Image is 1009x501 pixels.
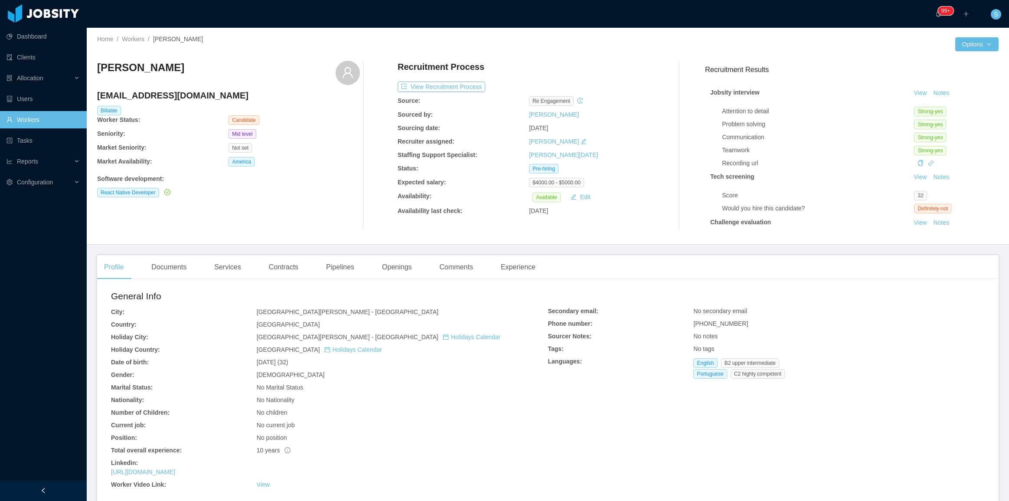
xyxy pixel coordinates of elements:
b: Sourcer Notes: [548,333,591,340]
b: Nationality: [111,396,144,403]
div: Teamwork [722,146,914,155]
h3: [PERSON_NAME] [97,61,184,75]
button: Notes [930,218,953,228]
b: Secondary email: [548,308,598,314]
a: icon: link [928,160,934,167]
sup: 1210 [938,7,953,15]
div: Copy [918,159,924,168]
span: 10 years [257,447,291,454]
i: icon: history [577,98,583,104]
strong: Challenge evaluation [710,219,771,226]
button: Notes [930,172,953,183]
b: Source: [398,97,420,104]
i: icon: check-circle [164,189,170,195]
i: icon: calendar [443,334,449,340]
span: re engagement [529,96,574,106]
a: icon: calendarHolidays Calendar [324,346,382,353]
h3: Recruitment Results [705,64,999,75]
span: Candidate [229,115,259,125]
div: Attention to detail [722,107,914,116]
b: Date of birth: [111,359,149,366]
b: Marital Status: [111,384,153,391]
b: Worker Video Link: [111,481,166,488]
b: Linkedin: [111,459,138,466]
b: Number of Children: [111,409,170,416]
span: Mid level [229,129,256,139]
span: [DATE] [529,124,548,131]
span: No notes [693,333,718,340]
a: icon: calendarHolidays Calendar [443,334,500,341]
b: Status: [398,165,418,172]
div: Score [722,191,914,200]
div: Pipelines [319,255,361,279]
span: / [117,36,118,43]
h4: [EMAIL_ADDRESS][DOMAIN_NAME] [97,89,360,102]
i: icon: copy [918,160,924,166]
span: [PHONE_NUMBER] [693,320,748,327]
a: icon: auditClients [7,49,80,66]
a: icon: pie-chartDashboard [7,28,80,45]
span: Allocation [17,75,43,82]
strong: Jobsity interview [710,89,760,96]
i: icon: edit [581,138,587,144]
i: icon: setting [7,179,13,185]
div: Would you hire this candidate? [722,204,914,213]
b: Recruiter assigned: [398,138,454,145]
a: [URL][DOMAIN_NAME] [111,468,175,475]
b: Market Seniority: [97,144,147,151]
span: S [994,9,998,20]
a: icon: profileTasks [7,132,80,149]
a: View [911,174,930,180]
b: Holiday Country: [111,346,160,353]
div: Comments [433,255,480,279]
h4: Recruitment Process [398,61,484,73]
b: Sourcing date: [398,124,440,131]
b: Tags: [548,345,564,352]
b: Languages: [548,358,582,365]
span: [GEOGRAPHIC_DATA] [257,346,382,353]
div: Openings [375,255,419,279]
button: Optionsicon: down [955,37,999,51]
span: C2 highly competent [731,369,785,379]
a: [PERSON_NAME][DATE] [529,151,598,158]
span: 32 [914,191,927,200]
div: Experience [494,255,542,279]
div: Communication [722,133,914,142]
span: Strong-yes [914,146,946,155]
i: icon: line-chart [7,158,13,164]
span: [GEOGRAPHIC_DATA] [257,321,320,328]
span: B2 upper intermediate [721,358,779,368]
a: icon: userWorkers [7,111,80,128]
b: Availability last check: [398,207,463,214]
span: [GEOGRAPHIC_DATA][PERSON_NAME] - [GEOGRAPHIC_DATA] [257,308,438,315]
a: View [911,219,930,226]
i: icon: user [342,66,354,79]
b: Expected salary: [398,179,446,186]
b: Gender: [111,371,134,378]
a: View [911,89,930,96]
span: No Nationality [257,396,294,403]
span: Strong-yes [914,120,946,129]
b: Seniority: [97,130,125,137]
span: Portuguese [693,369,727,379]
span: Billable [97,106,121,115]
span: Strong-yes [914,133,946,142]
div: Recording url [722,159,914,168]
span: [DATE] [529,207,548,214]
span: [DATE] (32) [257,359,288,366]
button: Notes [930,88,953,98]
i: icon: bell [935,11,941,17]
b: City: [111,308,124,315]
b: Position: [111,434,137,441]
span: [PERSON_NAME] [153,36,203,43]
b: Holiday City: [111,334,148,341]
span: info-circle [284,447,291,453]
b: Total overall experience: [111,447,182,454]
a: Home [97,36,113,43]
span: English [693,358,717,368]
a: icon: exportView Recruitment Process [398,83,485,90]
span: No position [257,434,287,441]
span: No current job [257,422,295,429]
b: Availability: [398,193,431,200]
span: No children [257,409,287,416]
